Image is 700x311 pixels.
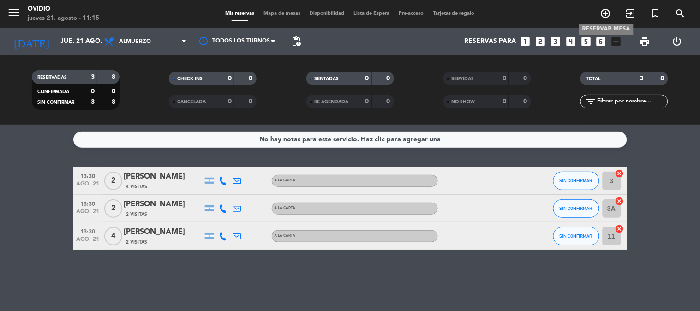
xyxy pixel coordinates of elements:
span: ago. 21 [77,236,100,247]
i: turned_in_not [650,8,661,19]
strong: 0 [523,98,529,105]
strong: 0 [228,75,232,82]
span: 4 [104,227,122,245]
i: cancel [615,169,624,178]
span: SIN CONFIRMAR [560,178,592,183]
strong: 0 [503,75,506,82]
i: looks_5 [580,36,592,48]
span: SIN CONFIRMAR [560,233,592,239]
strong: 0 [386,98,392,105]
span: 4 Visitas [126,183,148,191]
i: looks_one [519,36,531,48]
i: looks_two [534,36,546,48]
span: Lista de Espera [349,11,394,16]
span: 2 [104,172,122,190]
strong: 0 [249,75,255,82]
i: [DATE] [7,31,56,52]
button: menu [7,6,21,23]
button: SIN CONFIRMAR [553,199,599,218]
strong: 0 [365,75,369,82]
span: 13:30 [77,226,100,236]
strong: 8 [661,75,666,82]
span: TOTAL [586,77,600,81]
div: No hay notas para este servicio. Haz clic para agregar una [259,134,441,145]
i: looks_3 [550,36,562,48]
strong: 3 [91,99,95,105]
span: Tarjetas de regalo [428,11,479,16]
span: NO SHOW [452,100,475,104]
i: arrow_drop_down [86,36,97,47]
span: A LA CARTA [275,206,296,210]
i: add_circle_outline [600,8,611,19]
i: power_settings_new [671,36,682,47]
i: filter_list [585,96,596,107]
strong: 0 [386,75,392,82]
span: 2 Visitas [126,239,148,246]
span: 2 [104,199,122,218]
div: LOG OUT [661,28,693,55]
strong: 0 [249,98,255,105]
i: cancel [615,197,624,206]
strong: 3 [640,75,644,82]
span: SIN CONFIRMAR [560,206,592,211]
span: Disponibilidad [305,11,349,16]
span: RE AGENDADA [315,100,349,104]
div: [PERSON_NAME] [124,171,203,183]
span: SERVIDAS [452,77,474,81]
span: RESERVADAS [37,75,67,80]
i: search [675,8,686,19]
strong: 8 [112,74,117,80]
input: Filtrar por nombre... [596,96,668,107]
div: Ovidio [28,5,99,14]
strong: 0 [503,98,506,105]
span: ago. 21 [77,181,100,191]
strong: 3 [91,74,95,80]
span: SIN CONFIRMAR [37,100,74,105]
button: SIN CONFIRMAR [553,172,599,190]
strong: 0 [365,98,369,105]
div: jueves 21. agosto - 11:15 [28,14,99,23]
span: A LA CARTA [275,234,296,238]
strong: 8 [112,99,117,105]
span: 2 Visitas [126,211,148,218]
div: [PERSON_NAME] [124,226,203,238]
div: RESERVAR MESA [579,24,634,35]
strong: 0 [228,98,232,105]
span: Reservas para [464,38,516,45]
div: [PERSON_NAME] [124,198,203,210]
span: pending_actions [291,36,302,47]
span: print [640,36,651,47]
span: ago. 21 [77,209,100,219]
i: add_box [610,36,622,48]
i: exit_to_app [625,8,636,19]
strong: 0 [112,88,117,95]
i: looks_4 [565,36,577,48]
span: Almuerzo [119,38,151,45]
span: Mapa de mesas [259,11,305,16]
i: menu [7,6,21,19]
span: Mis reservas [221,11,259,16]
i: looks_6 [595,36,607,48]
span: 13:30 [77,198,100,209]
span: CANCELADA [177,100,206,104]
i: cancel [615,224,624,233]
span: CHECK INS [177,77,203,81]
button: SIN CONFIRMAR [553,227,599,245]
span: CONFIRMADA [37,90,69,94]
strong: 0 [91,88,95,95]
span: Pre-acceso [394,11,428,16]
span: SENTADAS [315,77,339,81]
span: 13:30 [77,170,100,181]
span: A LA CARTA [275,179,296,182]
strong: 0 [523,75,529,82]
